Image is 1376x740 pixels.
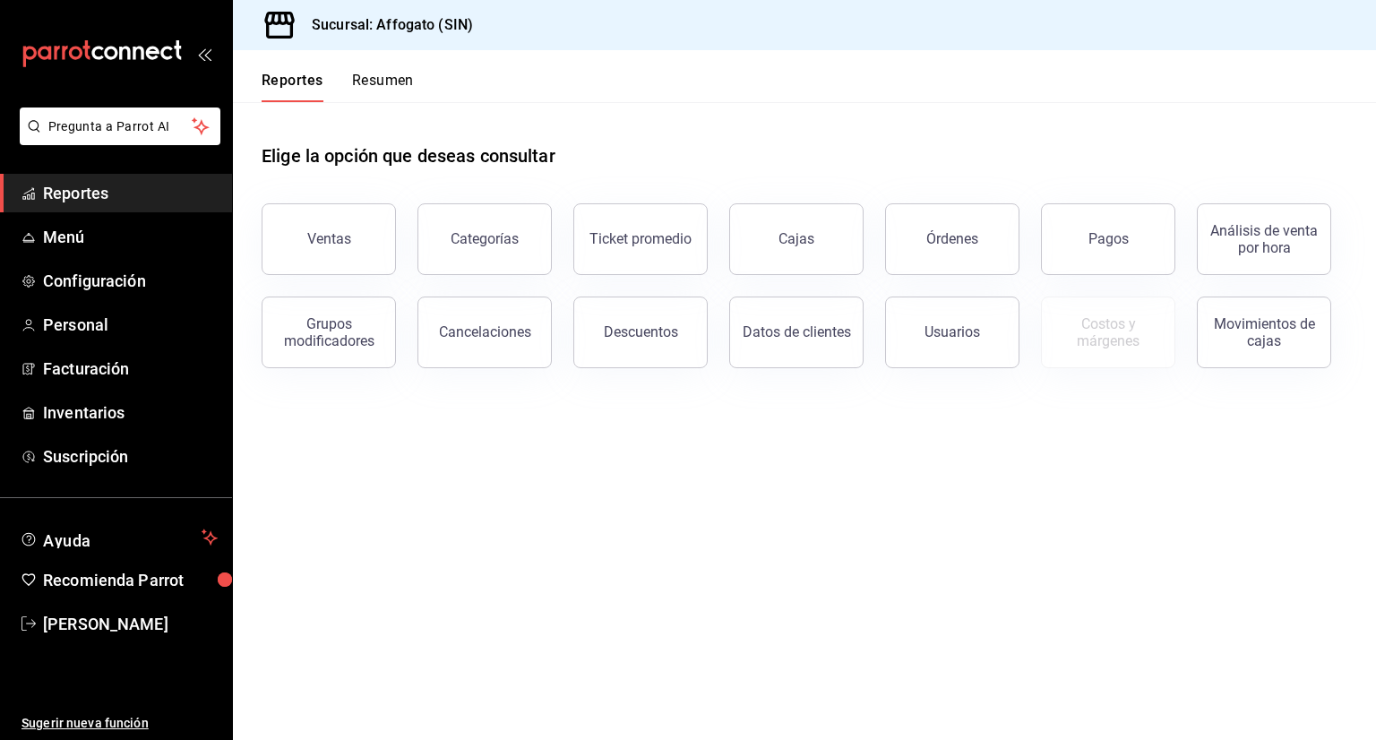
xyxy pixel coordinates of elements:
button: Órdenes [885,203,1019,275]
button: Pagos [1041,203,1175,275]
button: Contrata inventarios para ver este reporte [1041,297,1175,368]
div: Usuarios [924,323,980,340]
span: Facturación [43,357,218,381]
div: Costos y márgenes [1053,315,1164,349]
span: Ayuda [43,527,194,548]
span: Configuración [43,269,218,293]
button: Análisis de venta por hora [1197,203,1331,275]
a: Pregunta a Parrot AI [13,130,220,149]
span: Sugerir nueva función [21,714,218,733]
button: Reportes [262,72,323,102]
div: navigation tabs [262,72,414,102]
h1: Elige la opción que deseas consultar [262,142,555,169]
button: Datos de clientes [729,297,864,368]
button: Ventas [262,203,396,275]
button: Categorías [417,203,552,275]
span: Recomienda Parrot [43,568,218,592]
a: Cajas [729,203,864,275]
div: Datos de clientes [743,323,851,340]
button: Cancelaciones [417,297,552,368]
button: open_drawer_menu [197,47,211,61]
div: Cajas [778,228,815,250]
span: [PERSON_NAME] [43,612,218,636]
span: Personal [43,313,218,337]
span: Suscripción [43,444,218,469]
button: Resumen [352,72,414,102]
div: Ticket promedio [589,230,692,247]
button: Movimientos de cajas [1197,297,1331,368]
div: Ventas [307,230,351,247]
div: Cancelaciones [439,323,531,340]
div: Grupos modificadores [273,315,384,349]
button: Descuentos [573,297,708,368]
button: Usuarios [885,297,1019,368]
div: Descuentos [604,323,678,340]
div: Pagos [1088,230,1129,247]
button: Grupos modificadores [262,297,396,368]
span: Reportes [43,181,218,205]
span: Menú [43,225,218,249]
button: Ticket promedio [573,203,708,275]
button: Pregunta a Parrot AI [20,108,220,145]
span: Pregunta a Parrot AI [48,117,193,136]
h3: Sucursal: Affogato (SIN) [297,14,473,36]
div: Órdenes [926,230,978,247]
div: Categorías [451,230,519,247]
div: Análisis de venta por hora [1208,222,1320,256]
span: Inventarios [43,400,218,425]
div: Movimientos de cajas [1208,315,1320,349]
